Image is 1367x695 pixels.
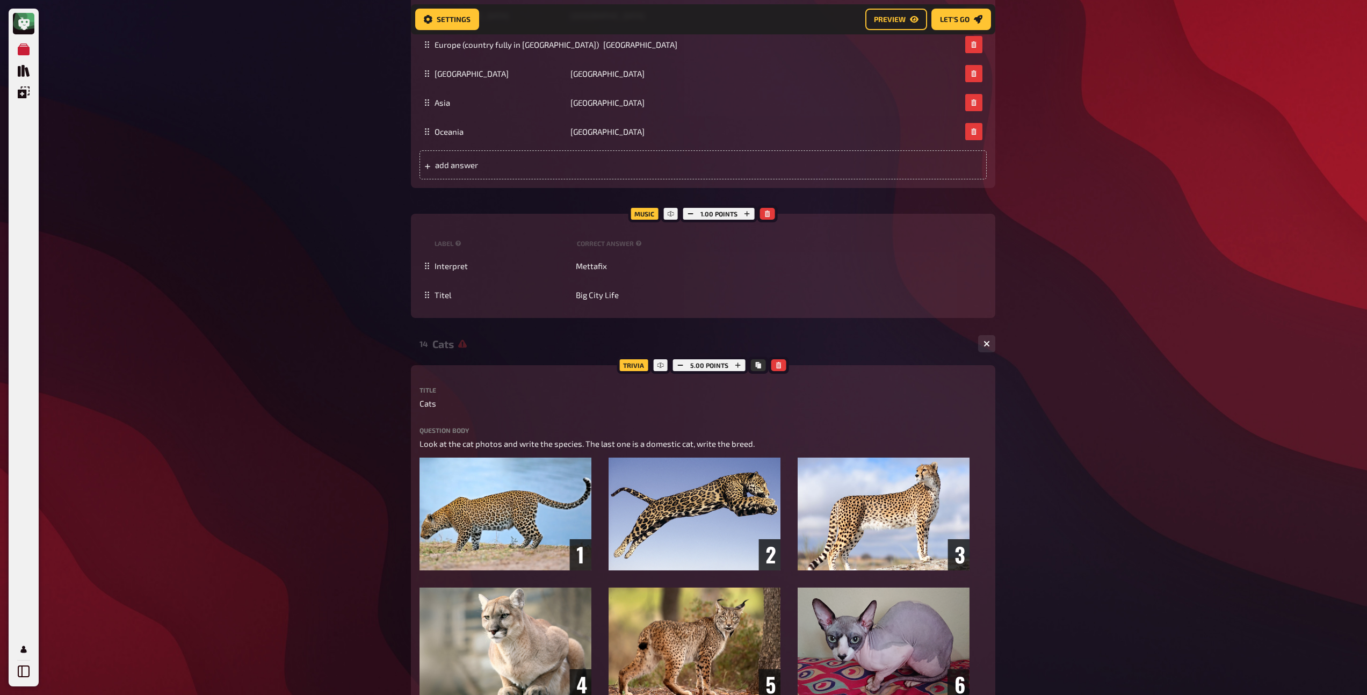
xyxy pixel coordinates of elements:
[435,40,599,49] span: Europe (country fully in [GEOGRAPHIC_DATA])
[13,39,34,60] a: Meine Quizze
[570,69,645,78] span: [GEOGRAPHIC_DATA]
[435,261,468,271] span: Interpret
[13,82,34,103] a: Einblendungen
[576,261,607,271] span: Mettafix
[435,290,451,300] span: Titel
[435,239,573,248] small: label
[617,357,650,374] div: Trivia
[13,60,34,82] a: Quiz Sammlung
[419,387,987,393] label: Title
[435,98,450,107] span: Asia
[419,439,755,448] span: Look at the cat photos and write the species. The last one is a domestic cat, write the breed.
[931,9,991,30] button: Let's go
[419,427,987,433] label: Question body
[577,239,644,248] small: correct answer
[874,16,906,23] span: Preview
[865,9,927,30] button: Preview
[940,16,970,23] span: Let's go
[419,339,428,349] div: 14
[432,338,970,350] div: Cats
[628,205,661,222] div: Music
[435,127,464,136] span: Oceania
[751,359,766,371] button: Copy
[570,98,645,107] span: [GEOGRAPHIC_DATA]
[435,160,602,170] span: add answer
[419,397,436,410] span: Cats
[570,127,645,136] span: [GEOGRAPHIC_DATA]
[435,69,509,78] span: [GEOGRAPHIC_DATA]
[670,357,748,374] div: 5.00 points
[13,639,34,660] a: Mein Konto
[603,40,677,49] span: [GEOGRAPHIC_DATA]
[576,290,619,300] span: Big City Life
[437,16,471,23] span: Settings
[681,205,757,222] div: 1.00 points
[415,9,479,30] button: Settings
